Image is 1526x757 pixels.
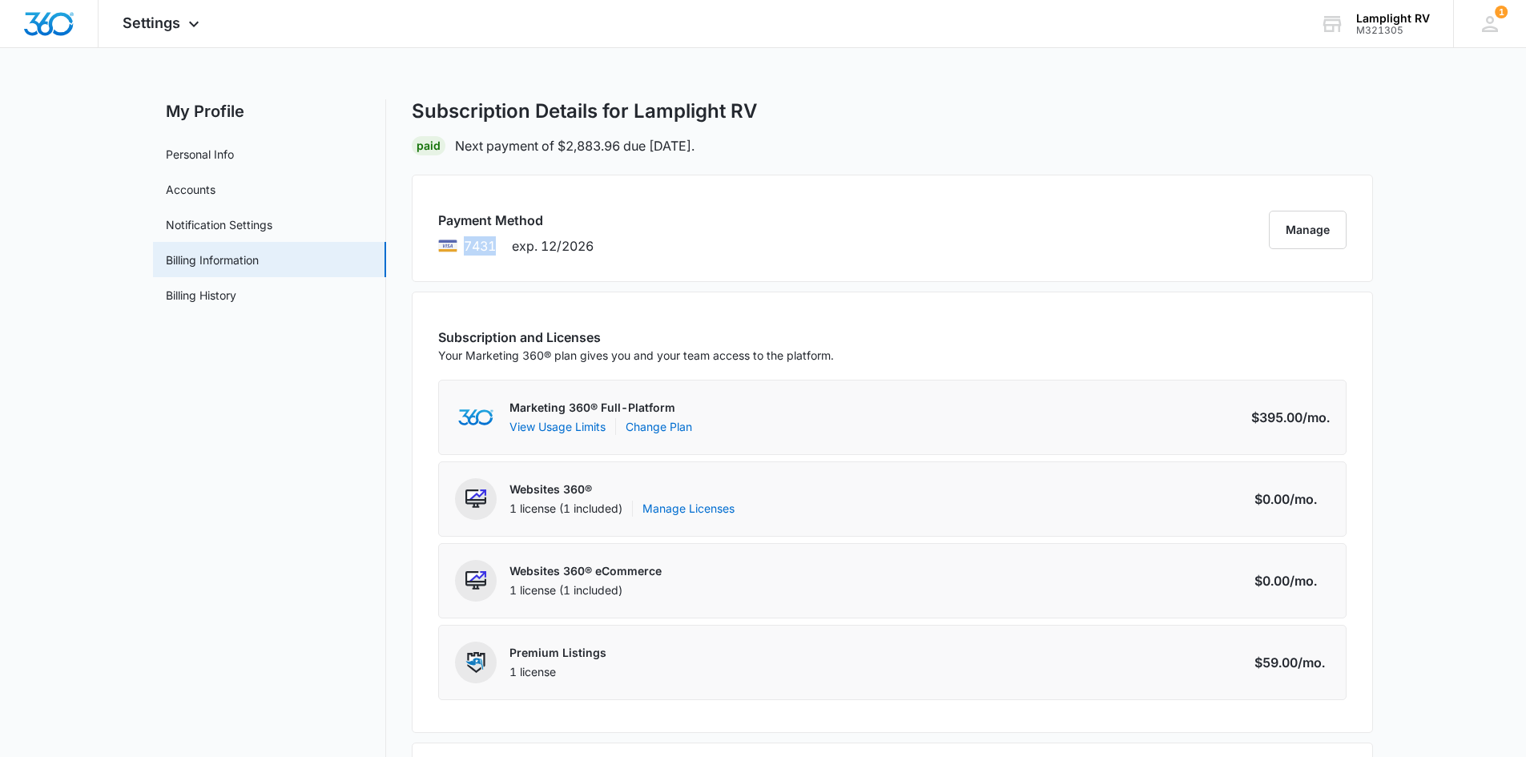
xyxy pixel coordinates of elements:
p: Your Marketing 360® plan gives you and your team access to the platform. [438,347,834,364]
span: brandLabels.visa ending with [464,236,496,256]
p: Marketing 360® Full-Platform [509,400,692,416]
h3: Subscription and Licenses [438,328,834,347]
div: 1 license [509,664,606,680]
div: $0.00 [1254,489,1330,509]
p: Premium Listings [509,645,606,661]
a: Accounts [166,181,215,198]
a: Notification Settings [166,216,272,233]
span: /mo. [1303,408,1330,427]
button: View Usage Limits [509,418,606,435]
p: Next payment of $2,883.96 due [DATE]. [455,136,695,155]
span: exp. 12/2026 [512,236,594,256]
div: notifications count [1495,6,1508,18]
h1: Subscription Details for Lamplight RV [412,99,757,123]
div: 1 license (1 included) [509,582,662,598]
h3: Payment Method [438,211,594,230]
div: $0.00 [1254,571,1330,590]
a: Change Plan [626,418,692,435]
a: Manage Licenses [642,501,735,517]
div: $59.00 [1254,653,1330,672]
a: Personal Info [166,146,234,163]
div: $395.00 [1251,408,1330,427]
a: Billing History [166,287,236,304]
span: Settings [123,14,180,31]
div: account name [1356,12,1430,25]
a: Billing Information [166,252,259,268]
p: Websites 360® [509,481,735,497]
h2: My Profile [153,99,386,123]
div: account id [1356,25,1430,36]
p: Websites 360® eCommerce [509,563,662,579]
button: Manage [1269,211,1347,249]
div: 1 license (1 included) [509,501,735,517]
div: Paid [412,136,445,155]
span: /mo. [1290,489,1317,509]
span: /mo. [1298,653,1325,672]
span: /mo. [1290,571,1317,590]
span: 1 [1495,6,1508,18]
